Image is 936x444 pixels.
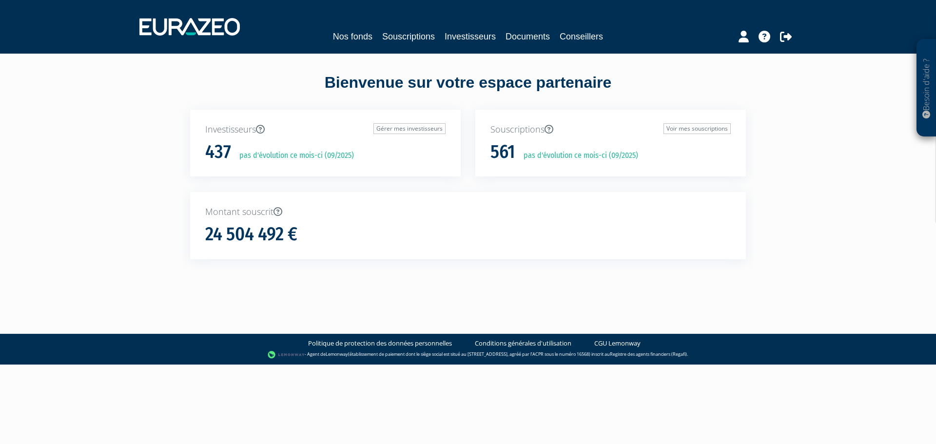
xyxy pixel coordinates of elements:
[183,72,753,110] div: Bienvenue sur votre espace partenaire
[610,351,687,357] a: Registre des agents financiers (Regafi)
[594,339,641,348] a: CGU Lemonway
[308,339,452,348] a: Politique de protection des données personnelles
[333,30,372,43] a: Nos fonds
[382,30,435,43] a: Souscriptions
[10,350,926,360] div: - Agent de (établissement de paiement dont le siège social est situé au [STREET_ADDRESS], agréé p...
[205,123,446,136] p: Investisseurs
[663,123,731,134] a: Voir mes souscriptions
[921,44,932,132] p: Besoin d'aide ?
[490,123,731,136] p: Souscriptions
[517,150,638,161] p: pas d'évolution ce mois-ci (09/2025)
[475,339,571,348] a: Conditions générales d'utilisation
[233,150,354,161] p: pas d'évolution ce mois-ci (09/2025)
[205,224,297,245] h1: 24 504 492 €
[560,30,603,43] a: Conseillers
[205,142,231,162] h1: 437
[139,18,240,36] img: 1732889491-logotype_eurazeo_blanc_rvb.png
[490,142,515,162] h1: 561
[205,206,731,218] p: Montant souscrit
[326,351,348,357] a: Lemonway
[373,123,446,134] a: Gérer mes investisseurs
[268,350,305,360] img: logo-lemonway.png
[506,30,550,43] a: Documents
[445,30,496,43] a: Investisseurs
